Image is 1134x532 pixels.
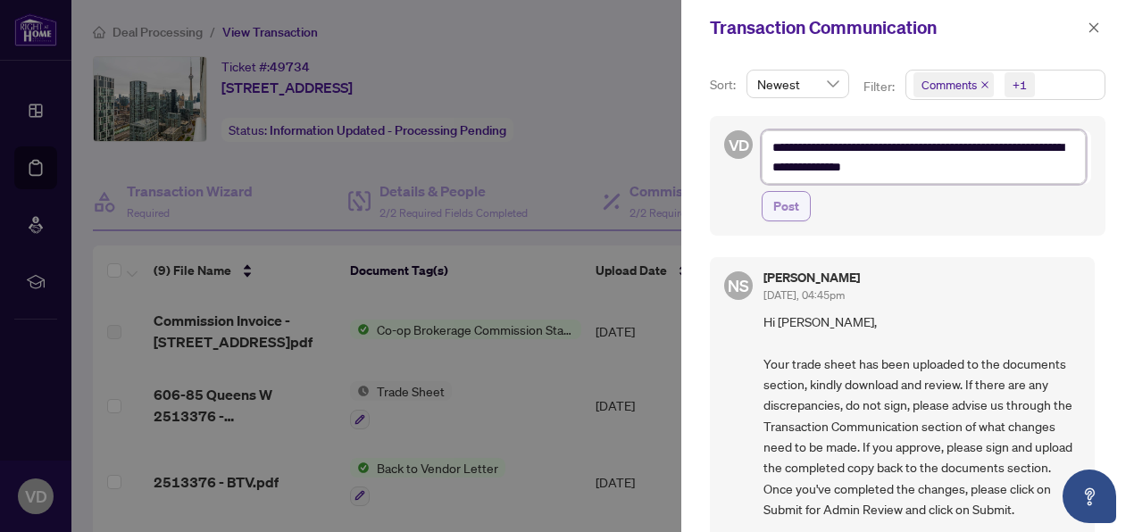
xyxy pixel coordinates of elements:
h5: [PERSON_NAME] [763,271,860,284]
div: +1 [1013,76,1027,94]
span: Newest [757,71,838,97]
p: Filter: [863,77,897,96]
span: close [1088,21,1100,34]
span: NS [728,273,749,298]
div: Transaction Communication [710,14,1082,41]
span: Comments [921,76,977,94]
button: Post [762,191,811,221]
span: close [980,80,989,89]
span: Post [773,192,799,220]
span: Comments [913,72,994,97]
span: VD [728,133,749,157]
button: Open asap [1063,470,1116,523]
span: [DATE], 04:45pm [763,288,845,302]
p: Sort: [710,75,739,95]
